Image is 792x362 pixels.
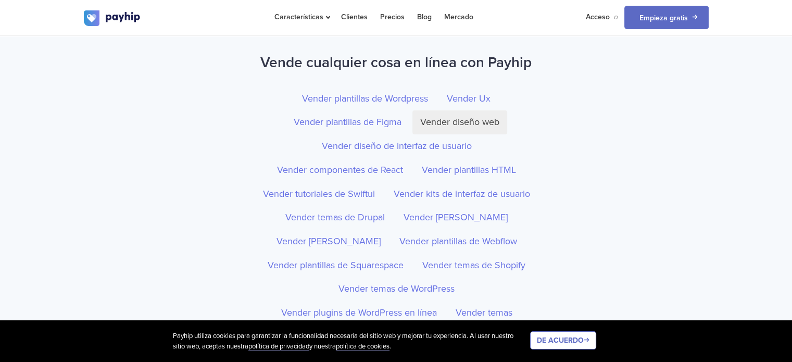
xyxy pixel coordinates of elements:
[269,230,388,254] a: Vender [PERSON_NAME]
[444,13,473,21] font: Mercado
[314,134,480,158] a: Vender diseño de interfaz de usuario
[439,87,498,111] a: Vender Ux
[639,14,688,22] font: Empieza gratis
[302,93,428,104] font: Vender plantillas de Wordpress
[274,13,323,21] font: Características
[278,206,393,230] a: Vender temas de Drupal
[309,342,336,351] font: y nuestra
[331,277,462,301] a: Vender temas de WordPress
[456,307,512,318] font: Vender temas
[322,140,472,152] font: Vender diseño de interfaz de usuario
[399,235,517,247] font: Vender plantillas de Webflow
[273,301,445,325] a: Vender plugins de WordPress en línea
[420,116,499,128] font: Vender diseño web
[248,342,309,351] font: política de privacidad
[276,235,381,247] font: Vender [PERSON_NAME]
[84,10,141,26] img: logo.svg
[392,230,525,254] a: Vender plantillas de Webflow
[414,254,533,278] a: Vender temas de Shopify
[396,206,516,230] a: Vender [PERSON_NAME]
[448,301,520,325] a: Vender temas
[394,188,530,199] font: Vender kits de interfaz de usuario
[417,13,432,21] font: Blog
[586,13,610,21] font: Acceso
[285,211,385,223] font: Vender temas de Drupal
[294,87,436,111] a: Vender plantillas de Wordpress
[336,342,389,351] a: política de cookies
[336,342,389,351] font: política de cookies
[248,342,309,351] a: política de privacidad
[286,110,409,134] a: Vender plantillas de Figma
[277,164,403,176] font: Vender componentes de React
[294,116,401,128] font: Vender plantillas de Figma
[614,13,618,21] font: o
[281,307,437,318] font: Vender plugins de WordPress en línea
[624,6,709,29] a: Empieza gratis
[260,54,532,71] font: Vende cualquier cosa en línea con Payhip
[414,158,524,182] a: Vender plantillas HTML
[530,331,596,349] button: DE ACUERDO
[422,164,516,176] font: Vender plantillas HTML
[412,110,507,134] a: Vender diseño web
[447,93,491,104] font: Vender Ux
[255,182,383,206] a: Vender tutoriales de Swiftui
[173,332,513,351] font: Payhip utiliza cookies para garantizar la funcionalidad necesaria del sitio web y mejorar tu expe...
[386,182,538,206] a: Vender kits de interfaz de usuario
[404,211,508,223] font: Vender [PERSON_NAME]
[263,188,375,199] font: Vender tutoriales de Swiftui
[389,342,391,351] font: .
[260,254,411,278] a: Vender plantillas de Squarespace
[422,259,525,271] font: Vender temas de Shopify
[537,336,584,345] font: DE ACUERDO
[341,13,368,21] font: Clientes
[268,259,404,271] font: Vender plantillas de Squarespace
[269,158,411,182] a: Vender componentes de React
[338,283,455,294] font: Vender temas de WordPress
[380,13,405,21] font: Precios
